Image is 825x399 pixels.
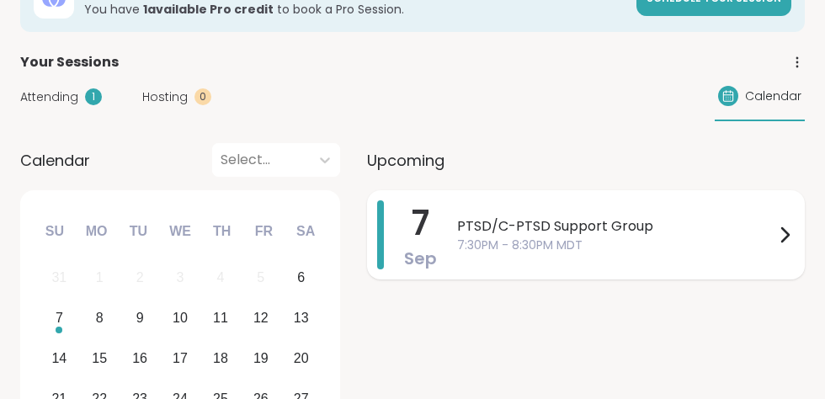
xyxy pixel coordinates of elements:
[213,306,228,329] div: 11
[162,213,199,250] div: We
[242,260,279,296] div: Not available Friday, September 5th, 2025
[283,301,319,337] div: Choose Saturday, September 13th, 2025
[92,347,107,370] div: 15
[82,341,118,377] div: Choose Monday, September 15th, 2025
[283,341,319,377] div: Choose Saturday, September 20th, 2025
[173,306,188,329] div: 10
[204,213,241,250] div: Th
[122,341,158,377] div: Choose Tuesday, September 16th, 2025
[77,213,114,250] div: Mo
[203,260,239,296] div: Not available Thursday, September 4th, 2025
[297,266,305,289] div: 6
[136,306,144,329] div: 9
[194,88,211,105] div: 0
[84,1,626,18] h3: You have to book a Pro Session.
[20,149,90,172] span: Calendar
[142,88,188,106] span: Hosting
[294,306,309,329] div: 13
[96,266,104,289] div: 1
[457,237,774,254] span: 7:30PM - 8:30PM MDT
[20,52,119,72] span: Your Sessions
[253,347,269,370] div: 19
[120,213,157,250] div: Tu
[51,266,67,289] div: 31
[122,260,158,296] div: Not available Tuesday, September 2nd, 2025
[136,266,144,289] div: 2
[162,341,199,377] div: Choose Wednesday, September 17th, 2025
[122,301,158,337] div: Choose Tuesday, September 9th, 2025
[173,347,188,370] div: 17
[82,260,118,296] div: Not available Monday, September 1st, 2025
[242,341,279,377] div: Choose Friday, September 19th, 2025
[367,149,444,172] span: Upcoming
[216,266,224,289] div: 4
[56,306,63,329] div: 7
[203,341,239,377] div: Choose Thursday, September 18th, 2025
[245,213,282,250] div: Fr
[457,216,774,237] span: PTSD/C-PTSD Support Group
[745,88,801,105] span: Calendar
[242,301,279,337] div: Choose Friday, September 12th, 2025
[36,213,73,250] div: Su
[82,301,118,337] div: Choose Monday, September 8th, 2025
[132,347,147,370] div: 16
[41,301,77,337] div: Choose Sunday, September 7th, 2025
[203,301,239,337] div: Choose Thursday, September 11th, 2025
[20,88,78,106] span: Attending
[404,247,437,270] span: Sep
[85,88,102,105] div: 1
[257,266,264,289] div: 5
[283,260,319,296] div: Choose Saturday, September 6th, 2025
[51,347,67,370] div: 14
[96,306,104,329] div: 8
[287,213,324,250] div: Sa
[162,260,199,296] div: Not available Wednesday, September 3rd, 2025
[177,266,184,289] div: 3
[213,347,228,370] div: 18
[253,306,269,329] div: 12
[143,1,274,18] b: 1 available Pro credit
[162,301,199,337] div: Choose Wednesday, September 10th, 2025
[41,341,77,377] div: Choose Sunday, September 14th, 2025
[412,199,429,247] span: 7
[41,260,77,296] div: Not available Sunday, August 31st, 2025
[294,347,309,370] div: 20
